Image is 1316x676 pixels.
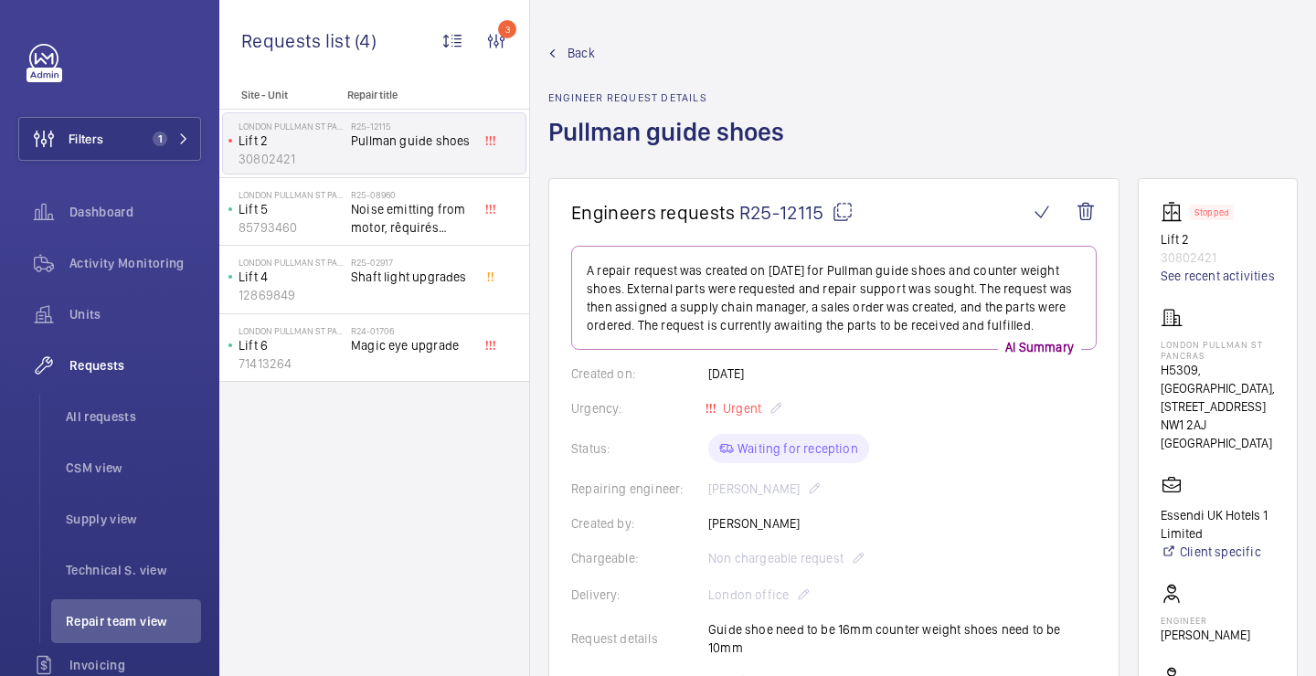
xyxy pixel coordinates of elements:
[153,132,167,146] span: 1
[998,338,1081,356] p: AI Summary
[69,130,103,148] span: Filters
[66,561,201,579] span: Technical S. view
[1161,361,1275,416] p: H5309, [GEOGRAPHIC_DATA], [STREET_ADDRESS]
[239,121,344,132] p: LONDON PULLMAN ST PANCRAS
[351,132,472,150] span: Pullman guide shoes
[66,407,201,426] span: All requests
[69,356,201,375] span: Requests
[571,201,736,224] span: Engineers requests
[351,336,472,354] span: Magic eye upgrade
[1161,339,1275,361] p: LONDON PULLMAN ST PANCRAS
[1161,626,1250,644] p: [PERSON_NAME]
[239,257,344,268] p: LONDON PULLMAN ST PANCRAS
[1161,543,1275,561] a: Client specific
[548,91,795,104] h2: Engineer request details
[239,132,344,150] p: Lift 2
[66,459,201,477] span: CSM view
[1161,267,1275,285] a: See recent activities
[351,200,472,237] span: Noise emitting from motor, rêquirés investigation
[239,354,344,373] p: 71413264
[351,189,472,200] h2: R25-08960
[351,325,472,336] h2: R24-01706
[239,150,344,168] p: 30802421
[548,115,795,178] h1: Pullman guide shoes
[69,656,201,674] span: Invoicing
[1161,416,1275,452] p: NW1 2AJ [GEOGRAPHIC_DATA]
[239,325,344,336] p: LONDON PULLMAN ST PANCRAS
[587,261,1081,334] p: A repair request was created on [DATE] for Pullman guide shoes and counter weight shoes. External...
[1161,248,1275,267] p: 30802421
[568,44,595,62] span: Back
[219,89,340,101] p: Site - Unit
[739,201,854,224] span: R25-12115
[351,257,472,268] h2: R25-02917
[351,121,472,132] h2: R25-12115
[1194,209,1229,216] p: Stopped
[239,336,344,354] p: Lift 6
[69,203,201,221] span: Dashboard
[239,189,344,200] p: LONDON PULLMAN ST PANCRAS
[239,200,344,218] p: Lift 5
[239,286,344,304] p: 12869849
[351,268,472,286] span: Shaft light upgrades
[69,254,201,272] span: Activity Monitoring
[1161,506,1275,543] p: Essendi UK Hotels 1 Limited
[18,117,201,161] button: Filters1
[1161,201,1190,223] img: elevator.svg
[66,510,201,528] span: Supply view
[239,218,344,237] p: 85793460
[69,305,201,323] span: Units
[241,29,355,52] span: Requests list
[1161,615,1250,626] p: Engineer
[347,89,468,101] p: Repair title
[239,268,344,286] p: Lift 4
[66,612,201,630] span: Repair team view
[1161,230,1275,248] p: Lift 2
